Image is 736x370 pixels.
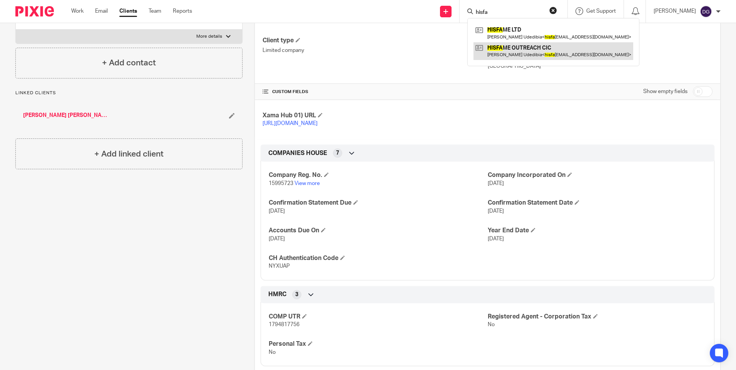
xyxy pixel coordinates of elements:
h4: + Add contact [102,57,156,69]
h4: CUSTOM FIELDS [263,89,487,95]
a: [PERSON_NAME] [PERSON_NAME] [23,112,108,119]
span: [DATE] [269,208,285,214]
label: Show empty fields [643,88,687,95]
span: Get Support [586,8,616,14]
a: Clients [119,7,137,15]
h4: Client type [263,37,487,45]
span: No [488,322,495,327]
a: Team [149,7,161,15]
span: [DATE] [488,236,504,242]
h4: Company Reg. No. [269,171,487,179]
span: HMRC [268,290,286,298]
h4: Confirmation Statement Date [488,199,706,207]
h4: Xama Hub 01) URL [263,112,487,120]
img: svg%3E [700,5,712,18]
button: Clear [549,7,557,14]
span: No [269,350,276,355]
span: COMPANIES HOUSE [268,149,327,157]
span: [DATE] [269,236,285,242]
span: NYXUAP [269,263,290,269]
h4: Year End Date [488,227,706,235]
span: 7 [336,149,339,157]
p: Linked clients [15,90,243,96]
h4: CH Authentication Code [269,254,487,262]
h4: + Add linked client [94,148,164,160]
h4: Registered Agent - Corporation Tax [488,313,706,321]
h4: Company Incorporated On [488,171,706,179]
input: Search [475,9,544,16]
span: 15995723 [269,181,293,186]
a: Reports [173,7,192,15]
img: Pixie [15,6,54,17]
h4: COMP UTR [269,313,487,321]
p: More details [196,33,222,40]
a: Email [95,7,108,15]
p: [PERSON_NAME] [654,7,696,15]
h4: Confirmation Statement Due [269,199,487,207]
span: [DATE] [488,208,504,214]
p: [GEOGRAPHIC_DATA] [488,62,713,70]
span: [DATE] [488,181,504,186]
a: Work [71,7,84,15]
span: 3 [295,291,298,298]
p: Limited company [263,47,487,54]
h4: Personal Tax [269,340,487,348]
a: View more [294,181,320,186]
span: 1794817756 [269,322,299,327]
h4: Accounts Due On [269,227,487,235]
a: [URL][DOMAIN_NAME] [263,121,318,126]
